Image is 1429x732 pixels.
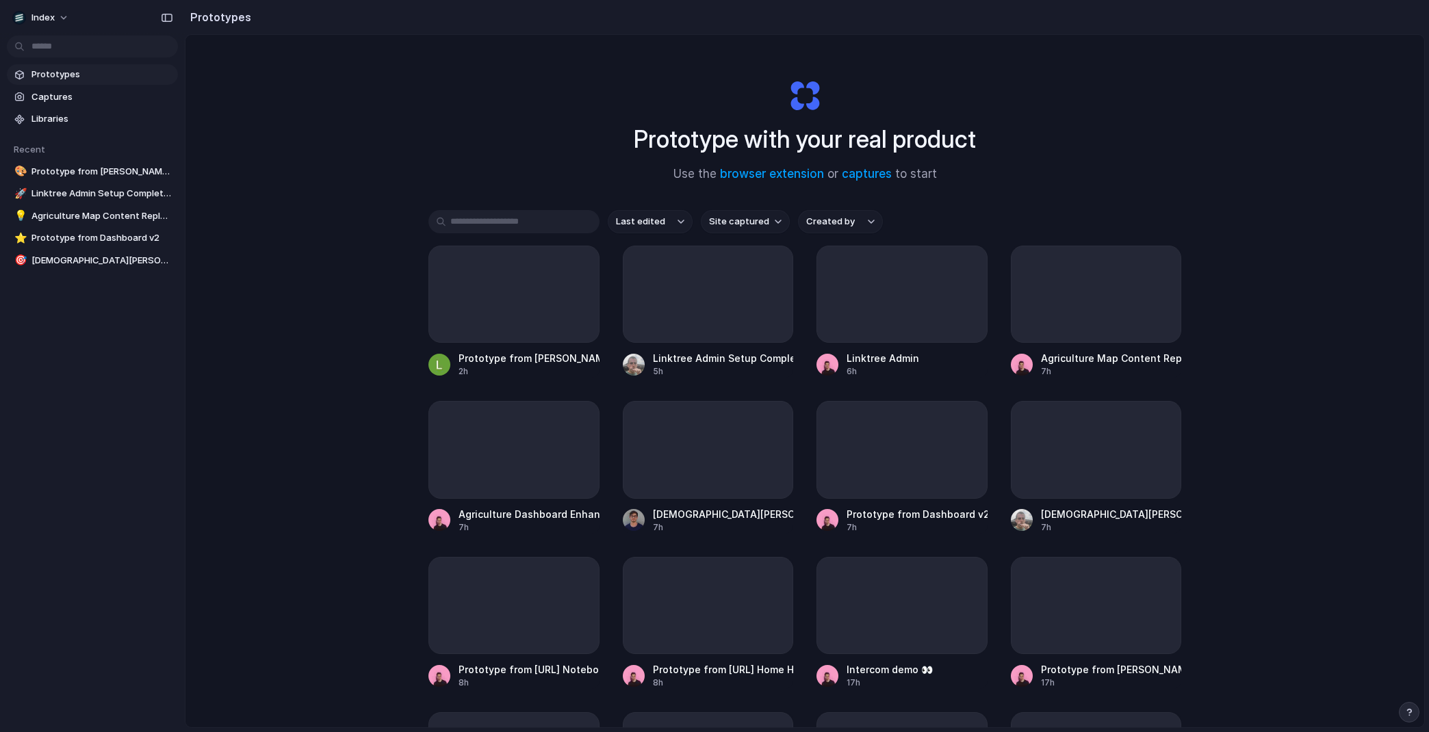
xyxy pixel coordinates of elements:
a: [DEMOGRAPHIC_DATA][PERSON_NAME] Interests - Blue Background7h [1011,401,1182,533]
div: 7h [459,521,600,534]
button: ⭐ [12,231,26,245]
div: 17h [847,677,933,689]
button: Index [7,7,76,29]
div: 7h [1041,365,1182,378]
div: 7h [1041,521,1182,534]
div: Linktree Admin Setup Completion [653,351,794,365]
div: 8h [653,677,794,689]
a: captures [842,167,892,181]
div: 🚀 [14,186,24,202]
a: Libraries [7,109,178,129]
div: 🎯 [14,252,24,268]
a: Linktree Admin6h [816,246,988,378]
div: ⭐ [14,231,24,246]
div: Agriculture Dashboard Enhancements [459,507,600,521]
button: Created by [798,210,883,233]
a: Prototype from Dashboard v27h [816,401,988,533]
a: Prototype from [URL] Home Headings8h [623,557,794,689]
div: Linktree Admin [847,351,919,365]
div: 17h [1041,677,1182,689]
button: 💡 [12,209,26,223]
a: 💡Agriculture Map Content Replacement [7,206,178,226]
a: 🎯[DEMOGRAPHIC_DATA][PERSON_NAME] Interests - Blue Background [7,250,178,271]
a: Linktree Admin Setup Completion5h [623,246,794,378]
div: Prototype from [URL] Home Headings [653,662,794,677]
div: Intercom demo 👀 [847,662,933,677]
span: Use the or to start [673,166,937,183]
span: Libraries [31,112,172,126]
h1: Prototype with your real product [634,121,976,157]
a: Prototype from [PERSON_NAME] Tech Mietservice17h [1011,557,1182,689]
span: Agriculture Map Content Replacement [31,209,172,223]
button: Last edited [608,210,693,233]
div: Prototype from [PERSON_NAME] Tech Mietservice [1041,662,1182,677]
div: 8h [459,677,600,689]
span: Index [31,11,55,25]
span: Created by [806,215,855,228]
button: Site captured [701,210,790,233]
span: [DEMOGRAPHIC_DATA][PERSON_NAME] Interests - Blue Background [31,254,172,267]
span: Prototype from [PERSON_NAME] (duplicate) [31,165,172,179]
div: [DEMOGRAPHIC_DATA][PERSON_NAME] Interests - Pink Background [653,507,794,521]
div: 2h [459,365,600,378]
a: 🎨Prototype from [PERSON_NAME] (duplicate) [7,161,178,182]
span: Captures [31,90,172,104]
div: [DEMOGRAPHIC_DATA][PERSON_NAME] Interests - Blue Background [1041,507,1182,521]
a: Intercom demo 👀17h [816,557,988,689]
a: Prototype from [PERSON_NAME] (duplicate)2h [428,246,600,378]
h2: Prototypes [185,9,251,25]
a: ⭐Prototype from Dashboard v2 [7,228,178,248]
div: Prototype from [PERSON_NAME] (duplicate) [459,351,600,365]
div: Prototype from [URL] Notebook Organization [459,662,600,677]
span: Prototypes [31,68,172,81]
span: Site captured [709,215,769,228]
div: 6h [847,365,919,378]
button: 🚀 [12,187,26,200]
div: 7h [653,521,794,534]
span: Recent [14,144,45,155]
a: 🚀Linktree Admin Setup Completion [7,183,178,204]
a: Prototype from [URL] Notebook Organization8h [428,557,600,689]
div: Agriculture Map Content Replacement [1041,351,1182,365]
span: Last edited [616,215,665,228]
a: Prototypes [7,64,178,85]
a: browser extension [720,167,824,181]
div: Prototype from Dashboard v2 [847,507,988,521]
div: 7h [847,521,988,534]
div: 💡 [14,208,24,224]
div: 🎨 [14,164,24,179]
span: Linktree Admin Setup Completion [31,187,172,200]
a: [DEMOGRAPHIC_DATA][PERSON_NAME] Interests - Pink Background7h [623,401,794,533]
button: 🎯 [12,254,26,267]
a: Agriculture Map Content Replacement7h [1011,246,1182,378]
a: Captures [7,87,178,107]
a: Agriculture Dashboard Enhancements7h [428,401,600,533]
button: 🎨 [12,165,26,179]
span: Prototype from Dashboard v2 [31,231,172,245]
div: 5h [653,365,794,378]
